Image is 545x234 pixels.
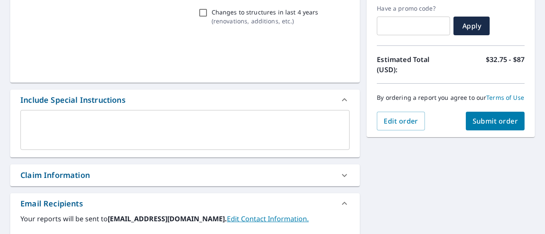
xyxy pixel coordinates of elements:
a: Terms of Use [486,93,524,101]
button: Submit order [466,112,525,130]
div: Email Recipients [10,193,360,214]
span: Submit order [473,116,518,126]
div: Include Special Instructions [20,94,126,106]
div: Claim Information [20,169,90,181]
a: EditContactInfo [227,214,309,223]
label: Your reports will be sent to [20,214,350,224]
div: Include Special Instructions [10,90,360,110]
b: [EMAIL_ADDRESS][DOMAIN_NAME]. [108,214,227,223]
button: Edit order [377,112,425,130]
label: Have a promo code? [377,5,450,12]
span: Edit order [384,116,418,126]
p: ( renovations, additions, etc. ) [212,17,318,25]
div: Claim Information [10,164,360,186]
p: Estimated Total (USD): [377,54,450,75]
p: $32.75 - $87 [486,54,525,75]
button: Apply [453,17,490,35]
div: Email Recipients [20,198,83,209]
span: Apply [460,21,483,31]
p: By ordering a report you agree to our [377,94,525,101]
p: Changes to structures in last 4 years [212,8,318,17]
